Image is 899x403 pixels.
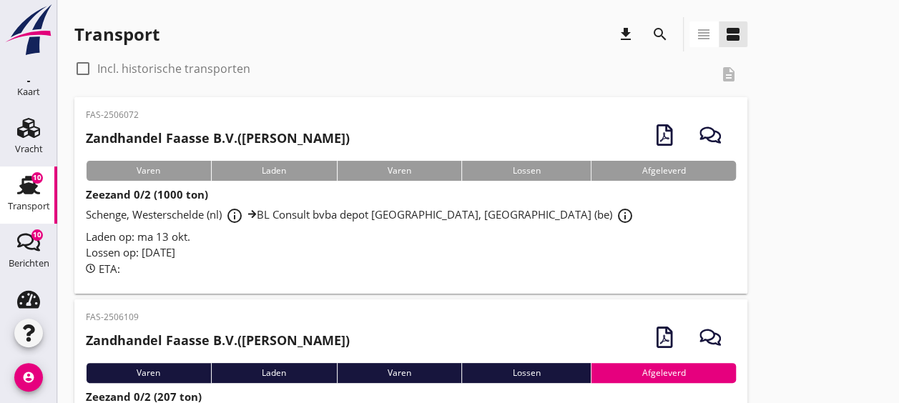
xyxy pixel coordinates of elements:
div: Varen [86,161,211,181]
div: Varen [86,363,211,383]
div: 10 [31,172,43,184]
div: Afgeleverd [591,161,736,181]
div: Berichten [9,259,49,268]
div: Lossen [461,161,591,181]
h2: ([PERSON_NAME]) [86,331,350,350]
label: Incl. historische transporten [97,61,250,76]
img: logo-small.a267ee39.svg [3,4,54,56]
i: info_outline [226,207,243,224]
div: Kaart [17,87,40,96]
strong: Zandhandel Faasse B.V. [86,129,237,146]
p: FAS-2506109 [86,311,350,324]
strong: Zandhandel Faasse B.V. [86,332,237,349]
span: ETA: [99,262,120,276]
span: Schenge, Westerschelde (nl) BL Consult bvba depot [GEOGRAPHIC_DATA], [GEOGRAPHIC_DATA] (be) [86,207,638,222]
i: download [617,26,634,43]
strong: Zeezand 0/2 (1000 ton) [86,187,208,201]
i: view_agenda [724,26,742,43]
div: Varen [337,161,462,181]
h2: ([PERSON_NAME]) [86,129,350,148]
div: Transport [8,201,50,211]
div: 10 [31,229,43,241]
div: Transport [74,23,159,46]
i: account_circle [14,363,43,392]
div: Lossen [461,363,591,383]
span: Lossen op: [DATE] [86,245,175,259]
div: Afgeleverd [591,363,736,383]
span: Laden op: ma 13 okt. [86,229,190,244]
p: FAS-2506072 [86,109,350,121]
i: info_outline [616,207,634,224]
a: FAS-2506072Zandhandel Faasse B.V.([PERSON_NAME])VarenLadenVarenLossenAfgeleverdZeezand 0/2 (1000 ... [74,97,747,294]
i: search [652,26,669,43]
i: view_headline [695,26,712,43]
div: Laden [211,161,337,181]
div: Varen [337,363,462,383]
div: Vracht [15,144,43,154]
div: Laden [211,363,337,383]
